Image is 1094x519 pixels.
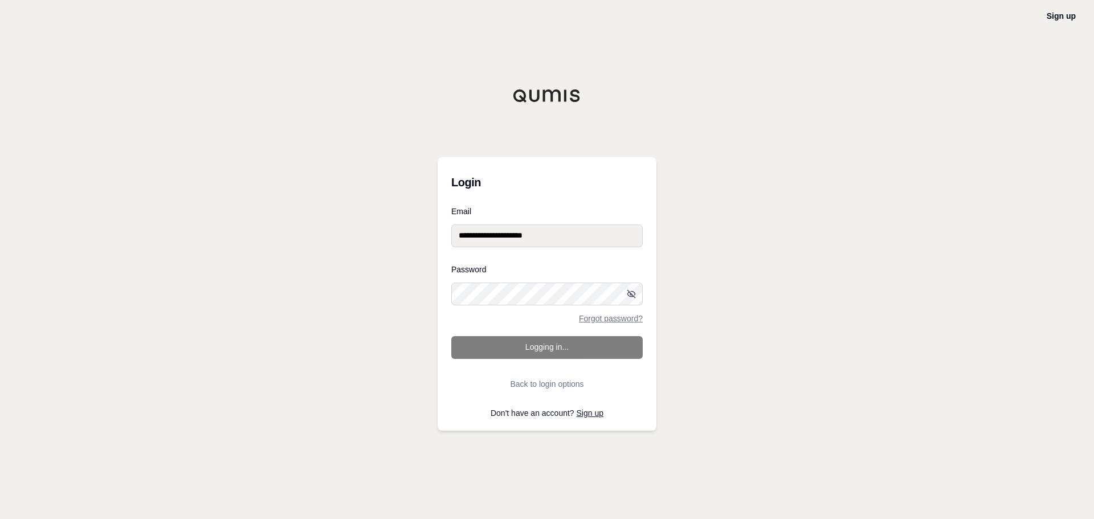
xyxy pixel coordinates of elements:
[451,373,643,395] button: Back to login options
[577,408,603,418] a: Sign up
[513,89,581,103] img: Qumis
[451,171,643,194] h3: Login
[451,409,643,417] p: Don't have an account?
[451,207,643,215] label: Email
[451,265,643,273] label: Password
[579,314,643,322] a: Forgot password?
[1047,11,1076,21] a: Sign up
